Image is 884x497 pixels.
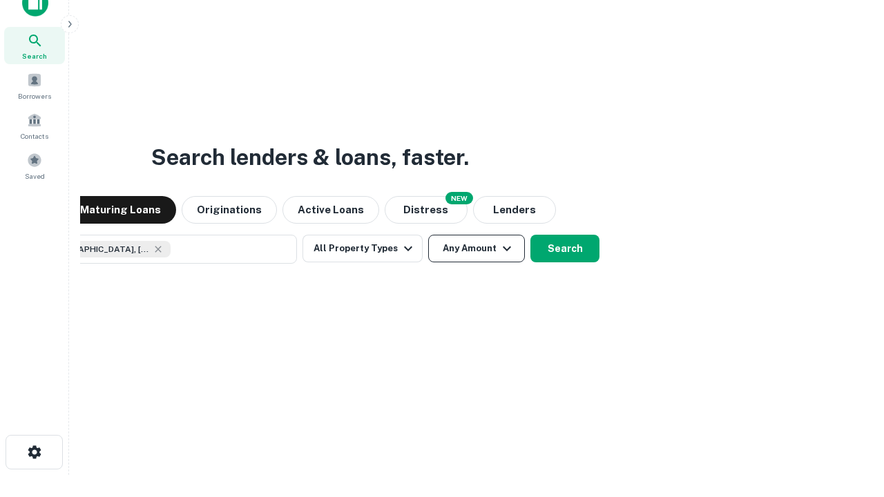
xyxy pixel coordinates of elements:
span: Search [22,50,47,61]
button: [GEOGRAPHIC_DATA], [GEOGRAPHIC_DATA], [GEOGRAPHIC_DATA] [21,235,297,264]
h3: Search lenders & loans, faster. [151,141,469,174]
button: Lenders [473,196,556,224]
iframe: Chat Widget [815,387,884,453]
span: Borrowers [18,90,51,101]
span: Saved [25,170,45,182]
a: Search [4,27,65,64]
div: NEW [445,192,473,204]
a: Borrowers [4,67,65,104]
button: Maturing Loans [65,196,176,224]
button: Originations [182,196,277,224]
button: All Property Types [302,235,423,262]
button: Active Loans [282,196,379,224]
a: Contacts [4,107,65,144]
span: Contacts [21,130,48,142]
span: [GEOGRAPHIC_DATA], [GEOGRAPHIC_DATA], [GEOGRAPHIC_DATA] [46,243,150,255]
button: Search distressed loans with lien and other non-mortgage details. [385,196,468,224]
a: Saved [4,147,65,184]
button: Search [530,235,599,262]
button: Any Amount [428,235,525,262]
